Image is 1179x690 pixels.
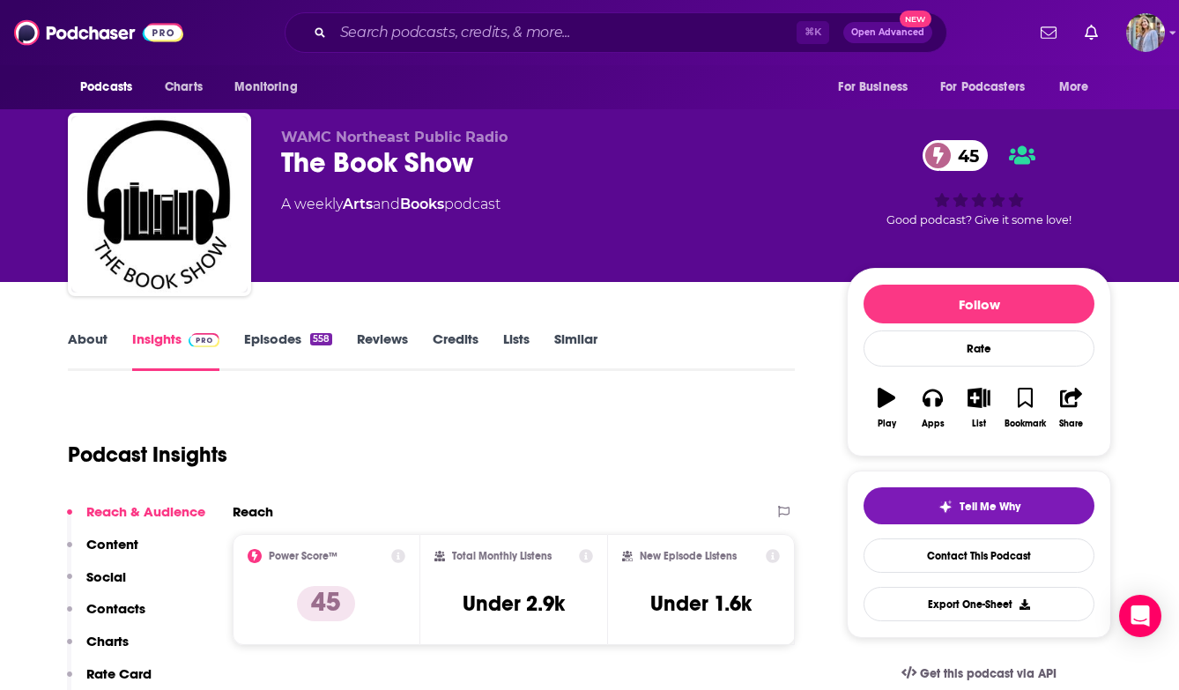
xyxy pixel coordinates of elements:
button: Social [67,568,126,601]
button: open menu [826,70,930,104]
a: Books [400,196,444,212]
button: Contacts [67,600,145,633]
button: Bookmark [1002,376,1048,440]
div: 558 [310,333,332,345]
p: Social [86,568,126,585]
p: Reach & Audience [86,503,205,520]
h2: Total Monthly Listens [452,550,552,562]
span: More [1059,75,1089,100]
p: Rate Card [86,665,152,682]
button: Content [67,536,138,568]
span: WAMC Northeast Public Radio [281,129,508,145]
a: Arts [343,196,373,212]
img: Podchaser Pro [189,333,219,347]
button: open menu [1047,70,1111,104]
a: Contact This Podcast [864,538,1094,573]
span: For Business [838,75,908,100]
a: Lists [503,330,530,371]
button: tell me why sparkleTell Me Why [864,487,1094,524]
span: Open Advanced [851,28,924,37]
span: New [900,11,931,27]
div: Play [878,419,896,429]
p: 45 [297,586,355,621]
div: Open Intercom Messenger [1119,595,1161,637]
button: Apps [909,376,955,440]
span: Charts [165,75,203,100]
a: Reviews [357,330,408,371]
button: open menu [68,70,155,104]
a: Episodes558 [244,330,332,371]
button: Open AdvancedNew [843,22,932,43]
p: Content [86,536,138,553]
span: Podcasts [80,75,132,100]
button: Charts [67,633,129,665]
span: ⌘ K [797,21,829,44]
img: tell me why sparkle [938,500,953,514]
p: Charts [86,633,129,649]
button: Share [1049,376,1094,440]
div: Apps [922,419,945,429]
a: Show notifications dropdown [1034,18,1064,48]
div: Share [1059,419,1083,429]
span: For Podcasters [940,75,1025,100]
h2: New Episode Listens [640,550,737,562]
a: 45 [923,140,988,171]
h1: Podcast Insights [68,441,227,468]
h2: Reach [233,503,273,520]
div: Bookmark [1005,419,1046,429]
div: A weekly podcast [281,194,501,215]
h2: Power Score™ [269,550,337,562]
button: Show profile menu [1126,13,1165,52]
img: Podchaser - Follow, Share and Rate Podcasts [14,16,183,49]
a: About [68,330,108,371]
span: Good podcast? Give it some love! [886,213,1071,226]
div: Search podcasts, credits, & more... [285,12,947,53]
a: Similar [554,330,597,371]
span: and [373,196,400,212]
a: Show notifications dropdown [1078,18,1105,48]
span: Monitoring [234,75,297,100]
p: Contacts [86,600,145,617]
button: open menu [929,70,1050,104]
button: List [956,376,1002,440]
button: Export One-Sheet [864,587,1094,621]
div: Rate [864,330,1094,367]
div: List [972,419,986,429]
button: Reach & Audience [67,503,205,536]
div: 45Good podcast? Give it some love! [847,129,1111,238]
h3: Under 2.9k [463,590,565,617]
button: Follow [864,285,1094,323]
span: Logged in as JFMuntsinger [1126,13,1165,52]
a: InsightsPodchaser Pro [132,330,219,371]
img: The Book Show [71,116,248,293]
button: open menu [222,70,320,104]
img: User Profile [1126,13,1165,52]
button: Play [864,376,909,440]
h3: Under 1.6k [650,590,752,617]
a: Charts [153,70,213,104]
span: Get this podcast via API [920,666,1057,681]
span: 45 [940,140,988,171]
input: Search podcasts, credits, & more... [333,19,797,47]
a: Credits [433,330,478,371]
span: Tell Me Why [960,500,1020,514]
